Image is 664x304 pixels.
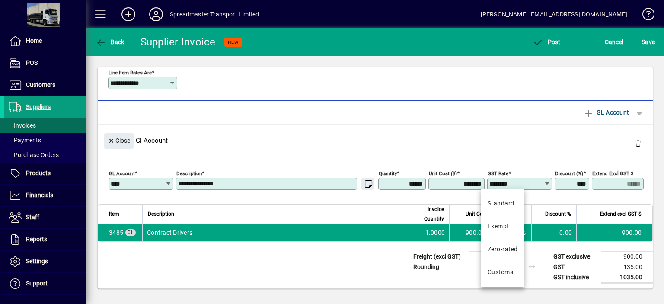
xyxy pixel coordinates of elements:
div: Standard [488,199,514,208]
span: GL [128,230,134,235]
div: Customs [488,268,513,277]
mat-label: Quantity [379,170,397,176]
div: Spreadmaster Transport Limited [170,7,259,21]
td: Freight (excl GST) [409,251,469,262]
span: Products [26,170,51,176]
a: Payments [4,133,86,147]
button: Delete [628,133,648,154]
mat-label: Discount (%) [555,170,583,176]
div: Exempt [488,222,509,231]
span: Unit Cost $ [466,209,492,219]
button: Save [639,34,657,50]
span: ave [642,35,655,49]
span: Item [109,209,119,219]
mat-label: GST rate [488,170,508,176]
mat-option: Customs [481,261,524,284]
td: 1.0000 [415,224,449,241]
a: Staff [4,207,86,228]
span: Invoice Quantity [420,205,444,224]
span: ost [533,38,561,45]
td: GST [549,262,601,272]
a: Reports [4,229,86,250]
span: Purchase Orders [9,151,59,158]
button: Cancel [603,34,626,50]
td: 0.00 [469,251,521,262]
mat-option: Standard [481,192,524,215]
td: 0.00 [469,262,521,272]
a: Customers [4,74,86,96]
mat-option: Zero-rated [481,238,524,261]
div: [PERSON_NAME] [EMAIL_ADDRESS][DOMAIN_NAME] [481,7,627,21]
span: NEW [228,39,239,45]
span: Extend excl GST $ [600,209,642,219]
div: Gl Account [98,125,653,156]
span: Suppliers [26,103,51,110]
td: Contract Drivers [142,224,415,241]
td: 0.00 [531,224,576,241]
a: Purchase Orders [4,147,86,162]
span: Settings [26,258,48,265]
span: Discount % [545,209,571,219]
span: Invoices [9,122,36,129]
app-page-header-button: Close [102,136,136,144]
button: Add [115,6,142,22]
span: POS [26,59,38,66]
td: 900.0000 [449,224,497,241]
div: Supplier Invoice [140,35,216,49]
span: Financials [26,192,53,198]
app-page-header-button: Back [86,34,134,50]
td: 900.00 [576,224,652,241]
a: POS [4,52,86,74]
a: Home [4,30,86,52]
span: Staff [26,214,39,221]
app-page-header-button: Delete [628,139,648,147]
span: Close [108,134,130,148]
div: Zero-rated [488,245,517,254]
span: Back [96,38,124,45]
mat-label: Line item rates are [109,69,152,75]
button: Post [530,34,563,50]
td: Rounding [409,262,469,272]
td: 135.00 [601,262,653,272]
span: Home [26,37,42,44]
td: GST inclusive [549,272,601,283]
span: Description [148,209,174,219]
span: S [642,38,645,45]
span: Contract Drivers [109,228,123,237]
span: Cancel [605,35,624,49]
mat-option: Exempt [481,215,524,238]
span: P [548,38,552,45]
a: Financials [4,185,86,206]
button: GL Account [579,105,633,120]
td: 900.00 [601,251,653,262]
td: GST exclusive [549,251,601,262]
mat-label: GL Account [109,170,135,176]
span: Customers [26,81,55,88]
span: GL Account [584,106,629,119]
a: Knowledge Base [636,2,653,30]
span: Support [26,280,48,287]
mat-label: Unit Cost ($) [429,170,457,176]
mat-label: Description [176,170,202,176]
span: Reports [26,236,47,243]
mat-label: Extend excl GST $ [592,170,633,176]
a: Invoices [4,118,86,133]
span: Payments [9,137,41,144]
button: Back [93,34,127,50]
button: Close [104,133,134,149]
button: Profile [142,6,170,22]
a: Support [4,273,86,294]
a: Settings [4,251,86,272]
td: 1035.00 [601,272,653,283]
a: Products [4,163,86,184]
